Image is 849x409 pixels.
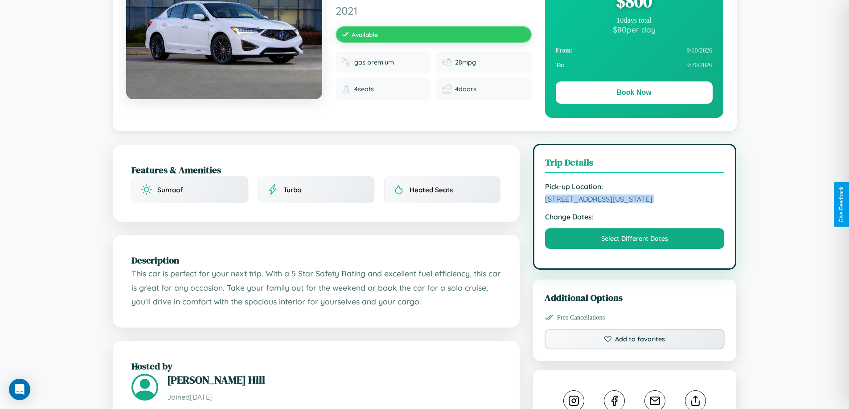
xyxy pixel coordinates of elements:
[556,24,713,34] div: $ 80 per day
[354,85,374,93] span: 4 seats
[342,58,351,67] img: Fuel type
[131,163,501,176] h2: Features & Amenities
[545,329,725,349] button: Add to favorites
[352,31,378,38] span: Available
[556,47,573,54] strong: From:
[556,43,713,58] div: 9 / 10 / 2026
[556,16,713,24] div: 10 days total
[410,186,453,194] span: Heated Seats
[545,156,725,173] h3: Trip Details
[545,182,725,191] strong: Pick-up Location:
[545,212,725,221] strong: Change Dates:
[556,58,713,73] div: 9 / 20 / 2026
[556,61,565,69] strong: To:
[545,194,725,203] span: [STREET_ADDRESS][US_STATE]
[131,360,501,373] h2: Hosted by
[545,228,725,249] button: Select Different Dates
[455,85,476,93] span: 4 doors
[556,81,713,104] button: Book Now
[455,58,476,66] span: 28 mpg
[342,85,351,93] img: Seats
[336,4,532,17] span: 2021
[557,314,605,321] span: Free Cancellations
[131,267,501,309] p: This car is perfect for your next trip. With a 5 Star Safety Rating and excellent fuel efficiency...
[131,254,501,267] h2: Description
[443,58,451,67] img: Fuel efficiency
[167,391,501,404] p: Joined [DATE]
[167,373,501,387] h3: [PERSON_NAME] Hill
[545,291,725,304] h3: Additional Options
[9,379,30,400] div: Open Intercom Messenger
[838,186,845,223] div: Give Feedback
[443,85,451,93] img: Doors
[354,58,394,66] span: gas premium
[283,186,301,194] span: Turbo
[157,186,183,194] span: Sunroof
